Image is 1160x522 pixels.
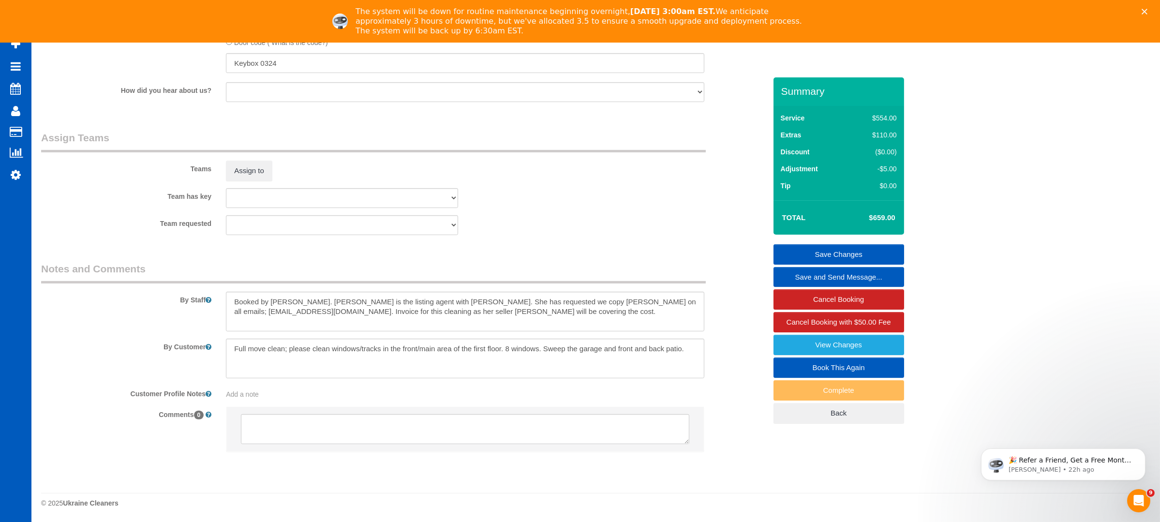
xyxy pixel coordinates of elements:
[840,214,895,222] h4: $659.00
[34,292,219,305] label: By Staff
[194,411,204,419] span: 0
[1127,489,1150,512] iframe: Intercom live chat
[852,113,897,123] div: $554.00
[852,164,897,174] div: -$5.00
[34,386,219,399] label: Customer Profile Notes
[852,181,897,191] div: $0.00
[34,215,219,228] label: Team requested
[773,335,904,355] a: View Changes
[1142,9,1151,15] div: Close
[234,39,328,46] span: Door code ( What is the code?)
[773,244,904,265] a: Save Changes
[226,390,259,398] span: Add a note
[773,267,904,287] a: Save and Send Message...
[781,181,791,191] label: Tip
[63,499,118,507] strong: Ukraine Cleaners
[781,147,810,157] label: Discount
[773,289,904,310] a: Cancel Booking
[773,358,904,378] a: Book This Again
[852,147,897,157] div: ($0.00)
[787,318,891,326] span: Cancel Booking with $50.00 Fee
[41,131,706,152] legend: Assign Teams
[967,428,1160,496] iframe: Intercom notifications message
[34,188,219,201] label: Team has key
[356,7,812,36] div: The system will be down for routine maintenance beginning overnight, We anticipate approximately ...
[852,130,897,140] div: $110.00
[34,161,219,174] label: Teams
[332,14,348,29] img: Profile image for Ellie
[781,113,805,123] label: Service
[1147,489,1155,497] span: 9
[773,312,904,332] a: Cancel Booking with $50.00 Fee
[34,82,219,95] label: How did you hear about us?
[773,403,904,423] a: Back
[41,262,706,283] legend: Notes and Comments
[781,86,899,97] h3: Summary
[34,406,219,419] label: Comments
[630,7,715,16] b: [DATE] 3:00am EST.
[41,498,1150,508] div: © 2025
[782,213,806,222] strong: Total
[781,164,818,174] label: Adjustment
[34,339,219,352] label: By Customer
[226,161,272,181] button: Assign to
[781,130,802,140] label: Extras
